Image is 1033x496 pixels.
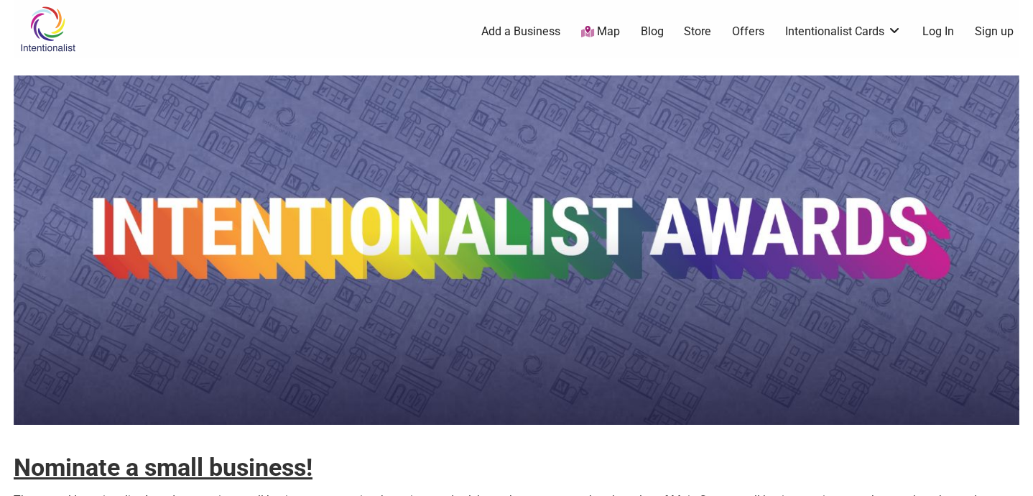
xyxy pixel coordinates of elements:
a: Store [684,24,711,40]
a: Intentionalist Cards [785,24,902,40]
a: Map [581,24,620,40]
a: Offers [732,24,764,40]
img: Intentionalist [14,6,82,52]
a: Sign up [975,24,1014,40]
a: Add a Business [481,24,560,40]
a: Blog [641,24,664,40]
a: Log In [922,24,954,40]
strong: Nominate a small business! [14,453,312,482]
div: Scroll Back to Top [1004,467,1029,492]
